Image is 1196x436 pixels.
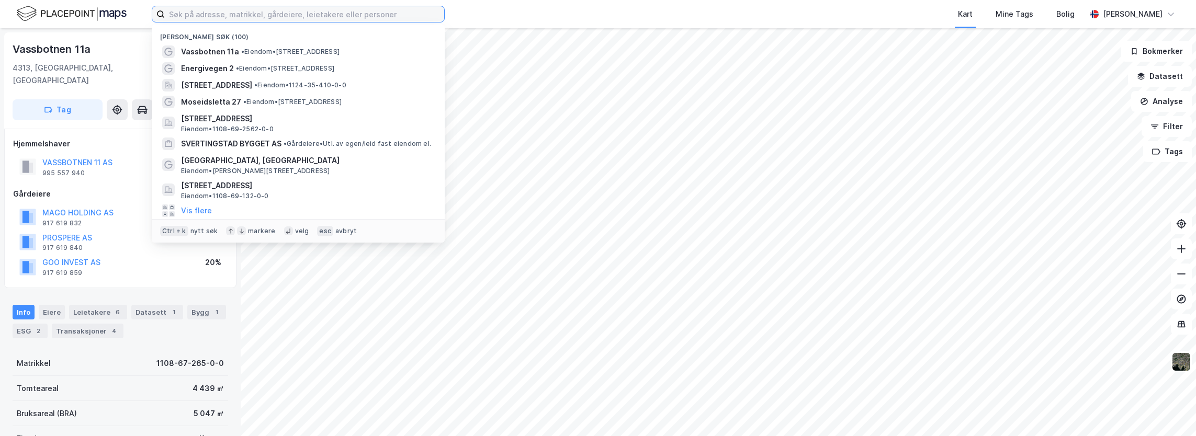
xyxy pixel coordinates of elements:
[42,169,85,177] div: 995 557 940
[236,64,239,72] span: •
[13,137,228,150] div: Hjemmelshaver
[181,112,432,125] span: [STREET_ADDRESS]
[52,324,123,338] div: Transaksjoner
[181,154,432,167] span: [GEOGRAPHIC_DATA], [GEOGRAPHIC_DATA]
[181,62,234,75] span: Energivegen 2
[112,307,123,317] div: 6
[181,137,281,150] span: SVERTINGSTAD BYGGET AS
[13,188,228,200] div: Gårdeiere
[13,62,172,87] div: 4313, [GEOGRAPHIC_DATA], [GEOGRAPHIC_DATA]
[187,305,226,319] div: Bygg
[181,167,330,175] span: Eiendom • [PERSON_NAME][STREET_ADDRESS]
[1103,8,1163,20] div: [PERSON_NAME]
[1143,141,1192,162] button: Tags
[1056,8,1075,20] div: Bolig
[317,226,333,236] div: esc
[17,382,59,395] div: Tomteareal
[181,125,274,133] span: Eiendom • 1108-69-2562-0-0
[193,382,224,395] div: 4 439 ㎡
[42,269,82,277] div: 917 619 859
[241,48,340,56] span: Eiendom • [STREET_ADDRESS]
[335,227,357,235] div: avbryt
[241,48,244,55] span: •
[42,244,83,252] div: 917 619 840
[295,227,309,235] div: velg
[248,227,275,235] div: markere
[109,326,119,336] div: 4
[13,324,48,338] div: ESG
[194,407,224,420] div: 5 047 ㎡
[17,5,127,23] img: logo.f888ab2527a4732fd821a326f86c7f29.svg
[156,357,224,370] div: 1108-67-265-0-0
[42,219,82,227] div: 917 619 832
[131,305,183,319] div: Datasett
[243,98,246,106] span: •
[243,98,342,106] span: Eiendom • [STREET_ADDRESS]
[13,41,93,58] div: Vassbotnen 11a
[1121,41,1192,62] button: Bokmerker
[284,140,431,148] span: Gårdeiere • Utl. av egen/leid fast eiendom el.
[39,305,65,319] div: Eiere
[17,407,77,420] div: Bruksareal (BRA)
[254,81,257,89] span: •
[69,305,127,319] div: Leietakere
[1142,116,1192,137] button: Filter
[181,45,239,58] span: Vassbotnen 11a
[205,256,221,269] div: 20%
[996,8,1033,20] div: Mine Tags
[33,326,43,336] div: 2
[1128,66,1192,87] button: Datasett
[211,307,222,317] div: 1
[236,64,334,73] span: Eiendom • [STREET_ADDRESS]
[181,192,269,200] span: Eiendom • 1108-69-132-0-0
[190,227,218,235] div: nytt søk
[168,307,179,317] div: 1
[181,96,241,108] span: Moseidsletta 27
[1144,386,1196,436] iframe: Chat Widget
[284,140,287,147] span: •
[958,8,973,20] div: Kart
[181,204,212,217] button: Vis flere
[181,179,432,192] span: [STREET_ADDRESS]
[13,305,35,319] div: Info
[13,99,103,120] button: Tag
[165,6,444,22] input: Søk på adresse, matrikkel, gårdeiere, leietakere eller personer
[1131,91,1192,112] button: Analyse
[1144,386,1196,436] div: Kontrollprogram for chat
[17,357,51,370] div: Matrikkel
[152,25,445,43] div: [PERSON_NAME] søk (100)
[1171,352,1191,372] img: 9k=
[254,81,346,89] span: Eiendom • 1124-35-410-0-0
[181,79,252,91] span: [STREET_ADDRESS]
[160,226,188,236] div: Ctrl + k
